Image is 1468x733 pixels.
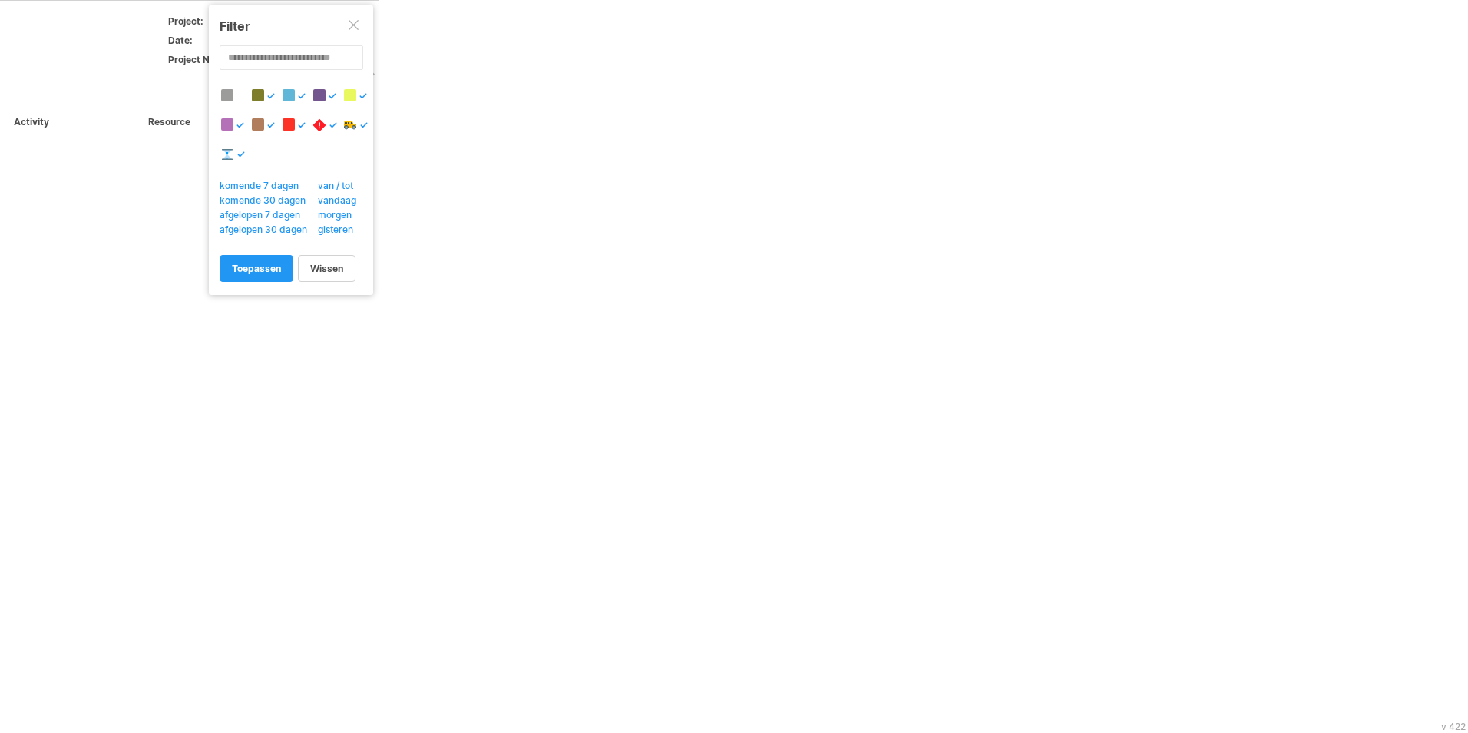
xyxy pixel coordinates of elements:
span: toepassen [232,263,281,274]
span: komende 7 dagen [217,180,309,195]
div: Resource [148,114,195,130]
span: morgen [316,209,362,224]
span: afgelopen 7 dagen [217,209,311,224]
span: komende 30 dagen [217,194,316,210]
div: Filter [220,18,362,34]
a: toepassen [220,255,293,282]
div: Activity [14,114,132,130]
a: wissen [298,255,355,282]
div: Project: [168,15,253,28]
span: vandaag [316,194,367,210]
div: Project Number [168,53,253,66]
div: v 422 [1441,721,1466,732]
span: van / tot [316,180,364,195]
span: gisteren [316,224,364,239]
span: afgelopen 30 dagen [217,224,318,239]
div: Date: [168,34,253,47]
span: wissen [310,263,343,274]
